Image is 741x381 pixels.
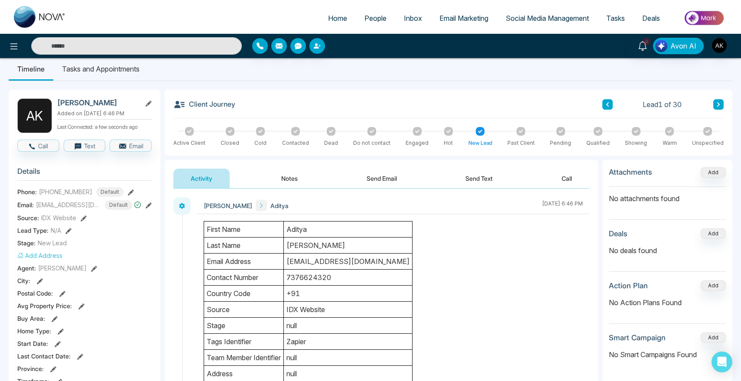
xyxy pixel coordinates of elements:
[53,57,148,81] li: Tasks and Appointments
[609,229,627,238] h3: Deals
[270,201,289,210] span: Aditya
[173,98,235,111] h3: Client Journey
[701,280,726,291] button: Add
[9,57,53,81] li: Timeline
[439,14,488,23] span: Email Marketing
[17,98,52,133] div: A K
[57,121,152,131] p: Last Connected: a few seconds ago
[17,187,37,196] span: Phone:
[17,289,53,298] span: Postal Code :
[507,139,535,147] div: Past Client
[444,139,453,147] div: Hot
[17,364,44,373] span: Province :
[431,10,497,26] a: Email Marketing
[110,140,152,152] button: Email
[105,200,132,210] span: Default
[634,10,669,26] a: Deals
[17,352,71,361] span: Last Contact Date :
[632,38,653,53] a: 4
[609,297,726,308] p: No Action Plans Found
[38,238,67,247] span: New Lead
[609,187,726,204] p: No attachments found
[282,139,309,147] div: Contacted
[653,38,704,54] button: Avon AI
[319,10,356,26] a: Home
[609,333,666,342] h3: Smart Campaign
[497,10,598,26] a: Social Media Management
[663,139,677,147] div: Warm
[655,40,667,52] img: Lead Flow
[17,200,34,209] span: Email:
[406,139,429,147] div: Engaged
[643,38,650,46] span: 4
[642,14,660,23] span: Deals
[39,187,92,196] span: [PHONE_NUMBER]
[598,10,634,26] a: Tasks
[254,139,266,147] div: Cold
[51,226,61,235] span: N/A
[17,264,36,273] span: Agent:
[673,8,736,28] img: Market-place.gif
[448,169,510,188] button: Send Text
[41,213,76,222] span: IDX Website
[468,139,492,147] div: New Lead
[586,139,610,147] div: Qualified
[609,168,652,176] h3: Attachments
[17,238,36,247] span: Stage:
[349,169,414,188] button: Send Email
[17,140,59,152] button: Call
[701,167,726,178] button: Add
[692,139,724,147] div: Unspecified
[17,314,45,323] span: Buy Area :
[544,169,589,188] button: Call
[221,139,239,147] div: Closed
[609,281,648,290] h3: Action Plan
[712,38,727,53] img: User Avatar
[17,339,48,348] span: Start Date :
[506,14,589,23] span: Social Media Management
[57,98,138,107] h2: [PERSON_NAME]
[38,264,87,273] span: [PERSON_NAME]
[364,14,387,23] span: People
[606,14,625,23] span: Tasks
[64,140,106,152] button: Text
[550,139,571,147] div: Pending
[17,326,51,335] span: Home Type :
[14,6,66,28] img: Nova CRM Logo
[17,276,30,285] span: City :
[17,167,152,180] h3: Details
[328,14,347,23] span: Home
[264,169,315,188] button: Notes
[609,349,726,360] p: No Smart Campaigns Found
[353,139,390,147] div: Do not contact
[17,213,39,222] span: Source:
[204,201,252,210] span: [PERSON_NAME]
[173,139,205,147] div: Active Client
[643,99,682,110] span: Lead 1 of 30
[701,228,726,239] button: Add
[712,352,732,372] div: Open Intercom Messenger
[701,332,726,343] button: Add
[96,187,123,197] span: Default
[701,168,726,176] span: Add
[609,245,726,256] p: No deals found
[542,200,583,211] div: [DATE] 6:46 PM
[356,10,395,26] a: People
[324,139,338,147] div: Dead
[670,41,696,51] span: Avon AI
[404,14,422,23] span: Inbox
[17,226,49,235] span: Lead Type:
[36,200,101,209] span: [EMAIL_ADDRESS][DOMAIN_NAME]
[17,251,62,260] button: Add Address
[395,10,431,26] a: Inbox
[57,110,152,117] p: Added on [DATE] 6:46 PM
[625,139,647,147] div: Showing
[173,169,230,188] button: Activity
[17,301,72,310] span: Avg Property Price :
